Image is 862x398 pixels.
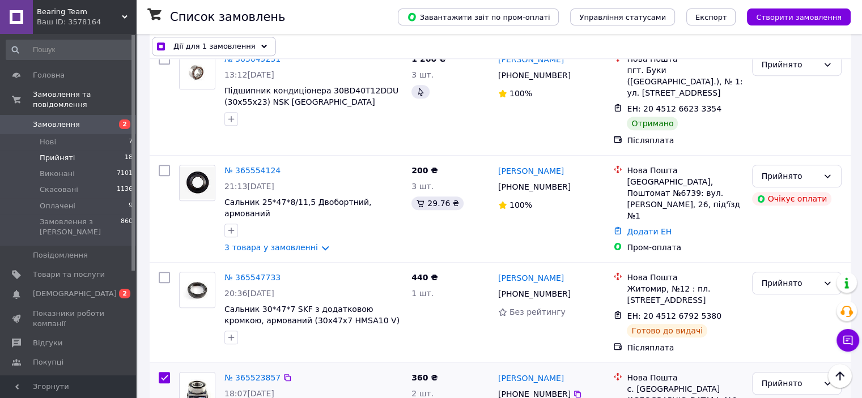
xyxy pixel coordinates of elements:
div: Прийнято [762,277,818,289]
a: № 365547733 [224,273,281,282]
span: 100% [509,89,532,98]
span: Bearing Team [37,7,122,17]
div: Ваш ID: 3578164 [37,17,136,27]
span: Замовлення з [PERSON_NAME] [40,217,121,237]
span: Дії для 1 замовлення [173,41,256,52]
span: 21:13[DATE] [224,182,274,191]
a: Створити замовлення [736,12,851,21]
a: Фото товару [179,165,215,201]
input: Пошук [6,40,134,60]
span: 9 [129,201,133,211]
img: Фото товару [180,58,215,85]
button: Управління статусами [570,8,675,25]
span: Управління статусами [579,13,666,22]
span: Завантажити звіт по пром-оплаті [407,12,550,22]
div: Прийнято [762,170,818,182]
img: Фото товару [180,276,215,304]
span: Замовлення та повідомлення [33,89,136,110]
span: Товари та послуги [33,269,105,280]
span: Оплачені [40,201,75,211]
span: Прийняті [40,153,75,163]
span: 100% [509,200,532,209]
a: [PERSON_NAME] [498,54,564,65]
span: Експорт [695,13,727,22]
span: 18:07[DATE] [224,389,274,398]
div: Післяплата [627,135,742,146]
span: 7101 [117,169,133,179]
span: 360 ₴ [411,373,438,382]
span: Замовлення [33,119,80,130]
span: Головна [33,70,65,80]
span: ЕН: 20 4512 6623 3354 [627,104,721,113]
span: 2 [119,119,130,129]
div: Нова Пошта [627,165,742,176]
button: Завантажити звіт по пром-оплаті [398,8,559,25]
span: Без рейтингу [509,307,566,316]
a: [PERSON_NAME] [498,373,564,384]
div: [PHONE_NUMBER] [496,179,573,195]
div: Нова Пошта [627,272,742,283]
div: Очікує оплати [752,192,832,206]
div: Нова Пошта [627,372,742,383]
span: [DEMOGRAPHIC_DATA] [33,289,117,299]
a: № 365523857 [224,373,281,382]
a: Додати ЕН [627,227,672,236]
span: Відгуки [33,338,62,348]
a: Сальник 30*47*7 SKF з додатковою кромкою, армований (30x47x7 HMSA10 V) [224,305,400,325]
div: Житомир, №12 : пл. [STREET_ADDRESS] [627,283,742,306]
span: 3 шт. [411,182,434,191]
span: Нові [40,137,56,147]
div: [PHONE_NUMBER] [496,286,573,302]
span: Виконані [40,169,75,179]
a: Сальник 25*47*8/11,5 Двобортний, армований [224,198,371,218]
span: Покупці [33,357,63,367]
a: [PERSON_NAME] [498,165,564,177]
a: Підшипник кондиціонера 30BD40T12DDU (30x55x23) NSK [GEOGRAPHIC_DATA] [224,86,398,106]
span: 20:36[DATE] [224,289,274,298]
span: 1 260 ₴ [411,54,446,63]
span: 860 [121,217,133,237]
div: [PHONE_NUMBER] [496,67,573,83]
a: Фото товару [179,272,215,308]
span: ЕН: 20 4512 6792 5380 [627,311,721,320]
button: Експорт [686,8,736,25]
div: Прийнято [762,58,818,71]
div: [GEOGRAPHIC_DATA], Поштомат №6739: вул. [PERSON_NAME], 26, під'їзд №1 [627,176,742,221]
span: 2 шт. [411,389,434,398]
span: 200 ₴ [411,166,438,175]
a: Фото товару [179,53,215,89]
span: 440 ₴ [411,273,438,282]
span: 3 шт. [411,70,434,79]
div: Готово до видачі [627,324,707,337]
div: Пром-оплата [627,242,742,253]
a: [PERSON_NAME] [498,272,564,284]
button: Наверх [828,364,852,388]
img: Фото товару [180,167,215,199]
span: 2 [119,289,130,298]
a: № 365554124 [224,166,281,175]
button: Чат з покупцем [836,329,859,352]
span: 1136 [117,185,133,195]
div: пгт. Буки ([GEOGRAPHIC_DATA].), № 1: ул. [STREET_ADDRESS] [627,65,742,99]
span: 18 [125,153,133,163]
a: 3 товара у замовленні [224,243,318,252]
span: Скасовані [40,185,78,195]
div: Післяплата [627,342,742,353]
span: 7 [129,137,133,147]
span: Створити замовлення [756,13,842,22]
span: Повідомлення [33,250,88,260]
span: 1 шт. [411,289,434,298]
span: 13:12[DATE] [224,70,274,79]
div: Отримано [627,117,678,130]
div: 29.76 ₴ [411,196,463,210]
div: Нова Пошта [627,53,742,65]
div: Прийнято [762,377,818,390]
a: № 365649251 [224,54,281,63]
span: Показники роботи компанії [33,309,105,329]
h1: Список замовлень [170,10,285,24]
button: Створити замовлення [747,8,851,25]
